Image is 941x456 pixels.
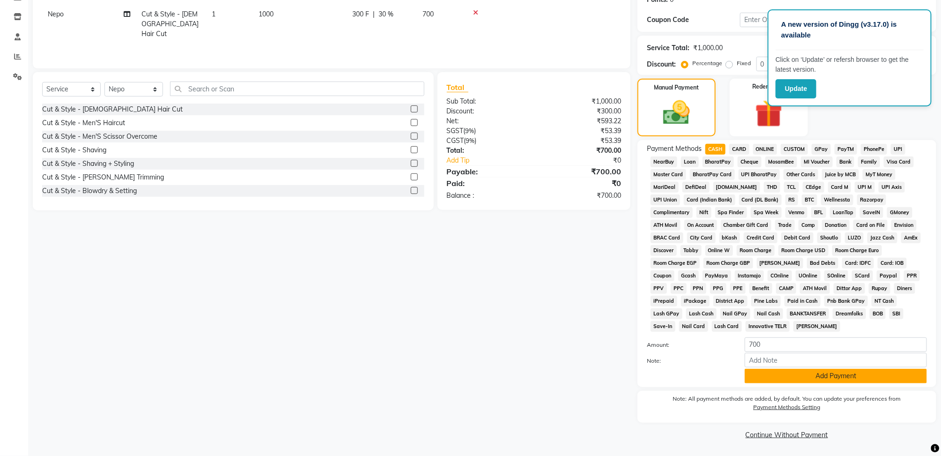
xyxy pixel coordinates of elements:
span: Nail Card [679,321,708,332]
span: BharatPay [703,157,734,167]
span: BharatPay Card [690,169,735,180]
div: Cut & Style - Blowdry & Setting [42,186,137,196]
span: [PERSON_NAME] [793,321,840,332]
span: 300 F [352,9,369,19]
span: Room Charge GBP [704,258,753,269]
span: Instamojo [735,270,764,281]
span: Nepo [48,10,64,18]
span: BTC [802,194,817,205]
div: ₹0 [549,156,628,165]
span: Nail Cash [754,308,783,319]
span: Card: IDFC [842,258,874,269]
span: Visa Card [884,157,914,167]
span: DefiDeal [682,182,710,193]
span: 9% [466,127,474,135]
p: A new version of Dingg (v3.17.0) is available [781,19,918,40]
span: Total [447,82,468,92]
label: Manual Payment [654,83,699,92]
span: Room Charge EGP [651,258,700,269]
span: CASH [705,144,726,155]
span: Cheque [738,157,762,167]
span: PPE [730,283,746,294]
span: Room Charge USD [778,245,829,256]
div: Cut & Style - Men'S Scissor Overcome [42,132,157,142]
span: Razorpay [857,194,887,205]
span: Gcash [678,270,699,281]
div: ₹700.00 [534,191,628,201]
span: PPG [710,283,726,294]
div: Paid: [440,178,534,189]
img: _gift.svg [747,97,791,131]
span: Payment Methods [647,144,702,154]
input: Enter Offer / Coupon Code [740,13,880,27]
span: PhonePe [861,144,888,155]
div: ( ) [440,136,534,146]
span: Rupay [869,283,890,294]
span: Dreamfolks [833,308,866,319]
span: Room Charge Euro [832,245,882,256]
span: PPC [671,283,687,294]
span: Card (DL Bank) [739,194,782,205]
span: TCL [784,182,799,193]
span: Nail GPay [720,308,751,319]
label: Amount: [640,341,738,349]
span: Room Charge [737,245,775,256]
span: Save-In [651,321,675,332]
span: Card (Indian Bank) [684,194,735,205]
input: Add Note [745,353,927,367]
span: iPrepaid [651,296,677,306]
span: Lash Cash [686,308,717,319]
span: [DOMAIN_NAME] [713,182,761,193]
span: CARD [729,144,749,155]
span: Venmo [785,207,808,218]
span: Bank [837,157,855,167]
span: Shoutlo [817,232,841,243]
span: Bad Debts [807,258,838,269]
span: UPI M [855,182,875,193]
img: _cash.svg [655,97,698,128]
div: Cut & Style - Shaving + Styling [42,159,134,169]
span: Pnb Bank GPay [824,296,868,306]
span: Envision [891,220,917,231]
span: GMoney [887,207,912,218]
span: Pine Labs [751,296,781,306]
span: Benefit [749,283,772,294]
span: Online W [705,245,734,256]
span: MosamBee [765,157,797,167]
div: Total: [440,146,534,156]
span: SGST [447,127,464,135]
span: Jazz Cash [867,232,897,243]
span: PayTM [835,144,857,155]
div: ₹593.22 [534,116,628,126]
a: Continue Without Payment [639,430,934,440]
div: Net: [440,116,534,126]
div: Service Total: [647,43,689,53]
div: ₹700.00 [534,146,628,156]
span: SBI [889,308,904,319]
span: bKash [719,232,741,243]
span: Discover [651,245,677,256]
span: UPI Axis [879,182,905,193]
span: THD [764,182,780,193]
div: Cut & Style - [PERSON_NAME] Trimming [42,172,164,182]
span: AmEx [901,232,921,243]
span: Donation [822,220,850,231]
span: Card M [828,182,852,193]
span: Spa Week [751,207,782,218]
span: Juice by MCB [822,169,859,180]
div: ₹53.39 [534,126,628,136]
span: CGST [447,136,464,145]
span: Loan [681,157,699,167]
div: ( ) [440,126,534,136]
div: ₹700.00 [534,166,628,177]
span: ATH Movil [651,220,681,231]
span: CAMP [776,283,797,294]
span: MI Voucher [801,157,833,167]
span: SaveIN [860,207,883,218]
span: 9% [466,137,475,144]
span: CUSTOM [781,144,808,155]
span: Innovative TELR [746,321,790,332]
span: Card on File [853,220,888,231]
span: Paid in Cash [785,296,821,306]
span: BANKTANSFER [787,308,829,319]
